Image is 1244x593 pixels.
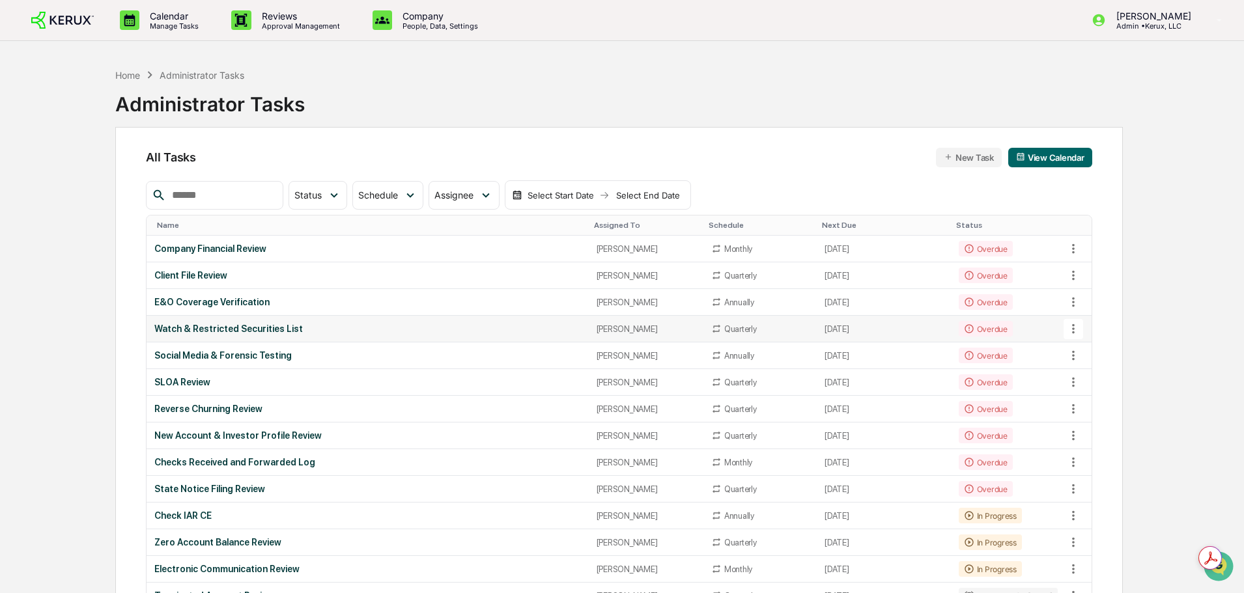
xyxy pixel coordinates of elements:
div: [PERSON_NAME] [597,271,696,281]
div: Quarterly [724,324,757,334]
div: 🖐️ [13,165,23,176]
p: Calendar [139,10,205,21]
p: Admin • Kerux, LLC [1106,21,1198,31]
td: [DATE] [817,236,950,262]
td: [DATE] [817,529,950,556]
div: Annually [724,297,754,307]
div: Quarterly [724,431,757,441]
td: [DATE] [817,316,950,342]
div: Toggle SortBy [1066,221,1092,230]
div: Select End Date [612,190,684,200]
div: [PERSON_NAME] [597,511,696,521]
p: Manage Tasks [139,21,205,31]
a: Powered byPylon [92,220,158,230]
div: In Progress [959,508,1022,523]
div: Check IAR CE [154,510,580,521]
span: Pylon [130,221,158,230]
div: Electronic Communication Review [154,564,580,574]
div: Checks Received and Forwarded Log [154,457,580,467]
div: Toggle SortBy [956,221,1060,230]
div: Quarterly [724,484,757,494]
div: [PERSON_NAME] [597,244,696,254]
div: Overdue [959,454,1013,470]
td: [DATE] [817,556,950,583]
div: [PERSON_NAME] [597,297,696,307]
p: [PERSON_NAME] [1106,10,1198,21]
div: Overdue [959,401,1013,417]
img: 1746055101610-c473b297-6a78-478c-a979-82029cc54cd1 [13,100,36,123]
td: [DATE] [817,422,950,449]
td: [DATE] [817,449,950,476]
td: [DATE] [817,289,950,316]
div: Home [115,70,140,81]
div: [PERSON_NAME] [597,324,696,334]
p: Approval Management [251,21,346,31]
span: Schedule [358,189,398,200]
button: View Calendar [1008,148,1092,167]
div: Client File Review [154,270,580,281]
div: Annually [724,511,754,521]
div: [PERSON_NAME] [597,458,696,467]
div: Overdue [959,428,1013,443]
img: logo [31,12,94,29]
div: Annually [724,351,754,361]
div: Zero Account Balance Review [154,537,580,547]
div: We're available if you need us! [44,113,165,123]
div: Start new chat [44,100,214,113]
a: 🗄️Attestations [89,159,167,182]
div: Quarterly [724,271,757,281]
span: Data Lookup [26,189,82,202]
span: Preclearance [26,164,84,177]
div: Overdue [959,294,1013,310]
div: [PERSON_NAME] [597,538,696,547]
div: Monthly [724,458,752,467]
button: Open customer support [2,2,31,31]
img: calendar [512,190,522,200]
span: All Tasks [146,150,195,164]
td: [DATE] [817,369,950,396]
div: [PERSON_NAME] [597,431,696,441]
span: Assignee [434,189,474,200]
div: Monthly [724,244,752,254]
div: Watch & Restricted Securities List [154,324,580,334]
div: Overdue [959,268,1013,283]
td: [DATE] [817,396,950,422]
div: In Progress [959,561,1022,577]
td: [DATE] [817,342,950,369]
a: 🔎Data Lookup [8,184,87,207]
div: [PERSON_NAME] [597,564,696,574]
img: arrow right [599,190,610,200]
div: Toggle SortBy [594,221,698,230]
div: Social Media & Forensic Testing [154,350,580,361]
div: New Account & Investor Profile Review [154,430,580,441]
div: [PERSON_NAME] [597,378,696,387]
td: [DATE] [817,503,950,529]
div: Toggle SortBy [157,221,583,230]
div: Company Financial Review [154,243,580,254]
div: Monthly [724,564,752,574]
div: SLOA Review [154,377,580,387]
p: Reviews [251,10,346,21]
div: Administrator Tasks [115,82,305,116]
img: calendar [1016,152,1025,161]
td: [DATE] [817,476,950,503]
span: Attestations [107,164,162,177]
div: Reverse Churning Review [154,404,580,414]
img: f2157a4c-a0d3-4daa-907e-bb6f0de503a5-1751232295721 [2,5,31,28]
td: [DATE] [817,262,950,289]
button: Start new chat [221,103,237,119]
div: 🗄️ [94,165,105,176]
a: 🖐️Preclearance [8,159,89,182]
span: Status [294,189,322,200]
div: [PERSON_NAME] [597,351,696,361]
p: People, Data, Settings [392,21,485,31]
div: Overdue [959,321,1013,337]
div: Overdue [959,374,1013,390]
div: Overdue [959,348,1013,363]
p: Company [392,10,485,21]
div: Quarterly [724,404,757,414]
div: In Progress [959,534,1022,550]
div: E&O Coverage Verification [154,297,580,307]
p: How can we help? [13,27,237,48]
button: New Task [936,148,1002,167]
